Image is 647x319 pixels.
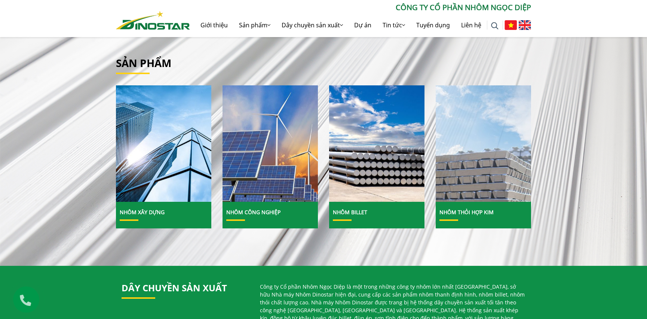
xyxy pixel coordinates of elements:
a: Sản phẩm [233,13,276,37]
a: Nhôm Công nghiệp [226,209,280,216]
a: Dự án [349,13,377,37]
a: Giới thiệu [195,13,233,37]
a: Tin tức [377,13,411,37]
a: Nhôm Thỏi hợp kim [436,85,531,202]
a: Sản phẩm [116,56,171,70]
a: Dây chuyền sản xuất [276,13,349,37]
a: Dây chuyền sản xuất [122,282,227,294]
a: Nhôm Thỏi hợp kim [439,209,494,216]
img: Nhôm Thỏi hợp kim [432,81,534,206]
p: CÔNG TY CỔ PHẦN NHÔM NGỌC DIỆP [190,2,531,13]
img: search [491,22,499,30]
a: Nhôm Billet [333,209,367,216]
a: Tuyển dụng [411,13,456,37]
a: Liên hệ [456,13,487,37]
a: Nhôm Dinostar [116,9,190,29]
a: Nhôm Xây dựng [120,209,165,216]
img: Nhôm Dinostar [116,11,190,30]
img: Nhôm Công nghiệp [223,85,318,202]
img: Nhôm Billet [329,85,424,202]
img: Nhôm Xây dựng [116,85,211,202]
img: Tiếng Việt [505,20,517,30]
img: English [519,20,531,30]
